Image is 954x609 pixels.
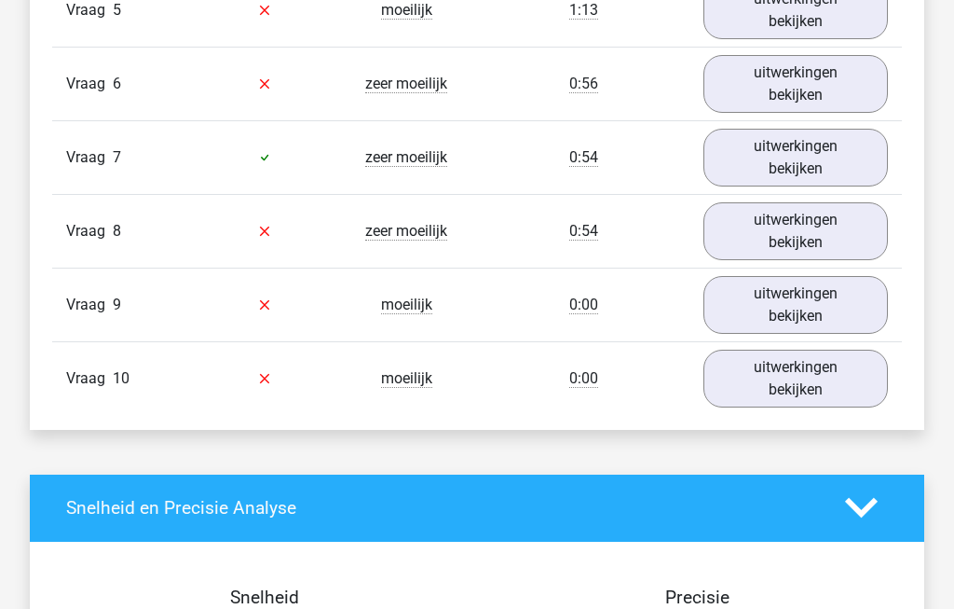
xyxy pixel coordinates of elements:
a: uitwerkingen bekijken [703,129,888,187]
span: zeer moeilijk [365,148,447,167]
h4: Snelheid en Precisie Analyse [66,497,817,519]
span: zeer moeilijk [365,75,447,93]
span: 9 [113,296,121,313]
span: 6 [113,75,121,92]
span: Vraag [66,294,113,316]
span: 0:00 [569,296,598,314]
span: moeilijk [381,369,432,388]
span: Vraag [66,367,113,390]
span: Vraag [66,220,113,242]
span: 1:13 [569,1,598,20]
span: 5 [113,1,121,19]
h4: Precisie [498,587,895,608]
a: uitwerkingen bekijken [703,202,888,260]
a: uitwerkingen bekijken [703,55,888,113]
span: 0:00 [569,369,598,388]
a: uitwerkingen bekijken [703,276,888,334]
span: 0:54 [569,148,598,167]
span: moeilijk [381,1,432,20]
span: Vraag [66,73,113,95]
span: moeilijk [381,296,432,314]
a: uitwerkingen bekijken [703,350,888,408]
span: 8 [113,222,121,240]
span: Vraag [66,146,113,169]
span: zeer moeilijk [365,222,447,241]
span: 0:54 [569,222,598,241]
span: 0:56 [569,75,598,93]
span: 7 [113,148,121,166]
h4: Snelheid [66,587,463,608]
span: 10 [113,369,129,387]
